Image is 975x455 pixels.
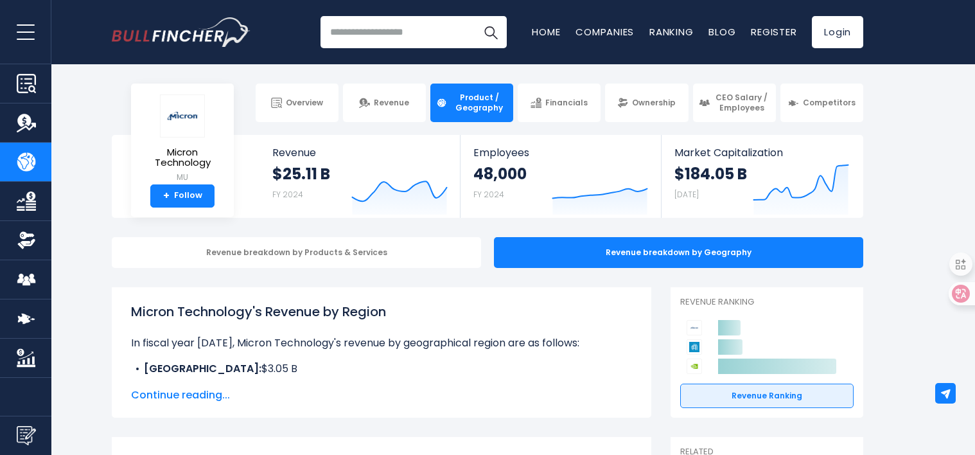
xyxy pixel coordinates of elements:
a: Market Capitalization $184.05 B [DATE] [662,135,862,218]
a: Employees 48,000 FY 2024 [461,135,660,218]
a: Companies [575,25,634,39]
img: Bullfincher logo [112,17,250,47]
span: Financials [545,98,588,108]
a: Register [751,25,796,39]
a: Product / Geography [430,84,513,122]
img: NVIDIA Corporation competitors logo [687,359,702,374]
a: Micron Technology MU [141,94,224,184]
span: Micron Technology [141,147,224,168]
span: Market Capitalization [674,147,849,159]
div: Revenue breakdown by Products & Services [112,237,481,268]
span: Employees [473,147,647,159]
button: Search [475,16,507,48]
small: FY 2024 [473,189,504,200]
a: CEO Salary / Employees [693,84,776,122]
span: Revenue [272,147,448,159]
a: Competitors [780,84,863,122]
a: Ownership [605,84,688,122]
span: Product / Geography [451,93,507,112]
strong: + [163,190,170,202]
p: Revenue Ranking [680,297,854,308]
img: Applied Materials competitors logo [687,339,702,355]
strong: $25.11 B [272,164,330,184]
span: Continue reading... [131,388,632,403]
li: $3.05 B [131,361,632,377]
small: FY 2024 [272,189,303,200]
b: Europe: [144,377,183,391]
a: Go to homepage [112,17,250,47]
img: Ownership [17,231,36,250]
a: Revenue [343,84,426,122]
p: In fiscal year [DATE], Micron Technology's revenue by geographical region are as follows: [131,335,632,351]
a: Revenue Ranking [680,384,854,408]
span: Revenue [374,98,409,108]
a: Blog [708,25,735,39]
span: Competitors [803,98,856,108]
a: Home [532,25,560,39]
img: Micron Technology competitors logo [687,320,702,335]
span: Ownership [632,98,676,108]
strong: $184.05 B [674,164,747,184]
a: Overview [256,84,338,122]
strong: 48,000 [473,164,527,184]
span: Overview [286,98,323,108]
b: [GEOGRAPHIC_DATA]: [144,361,261,376]
a: Ranking [649,25,693,39]
li: $818.00 M [131,377,632,392]
span: CEO Salary / Employees [714,93,770,112]
a: +Follow [150,184,215,208]
a: Financials [518,84,601,122]
h1: Micron Technology's Revenue by Region [131,302,632,321]
small: [DATE] [674,189,699,200]
a: Login [812,16,863,48]
a: Revenue $25.11 B FY 2024 [259,135,461,218]
div: Revenue breakdown by Geography [494,237,863,268]
small: MU [141,172,224,183]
